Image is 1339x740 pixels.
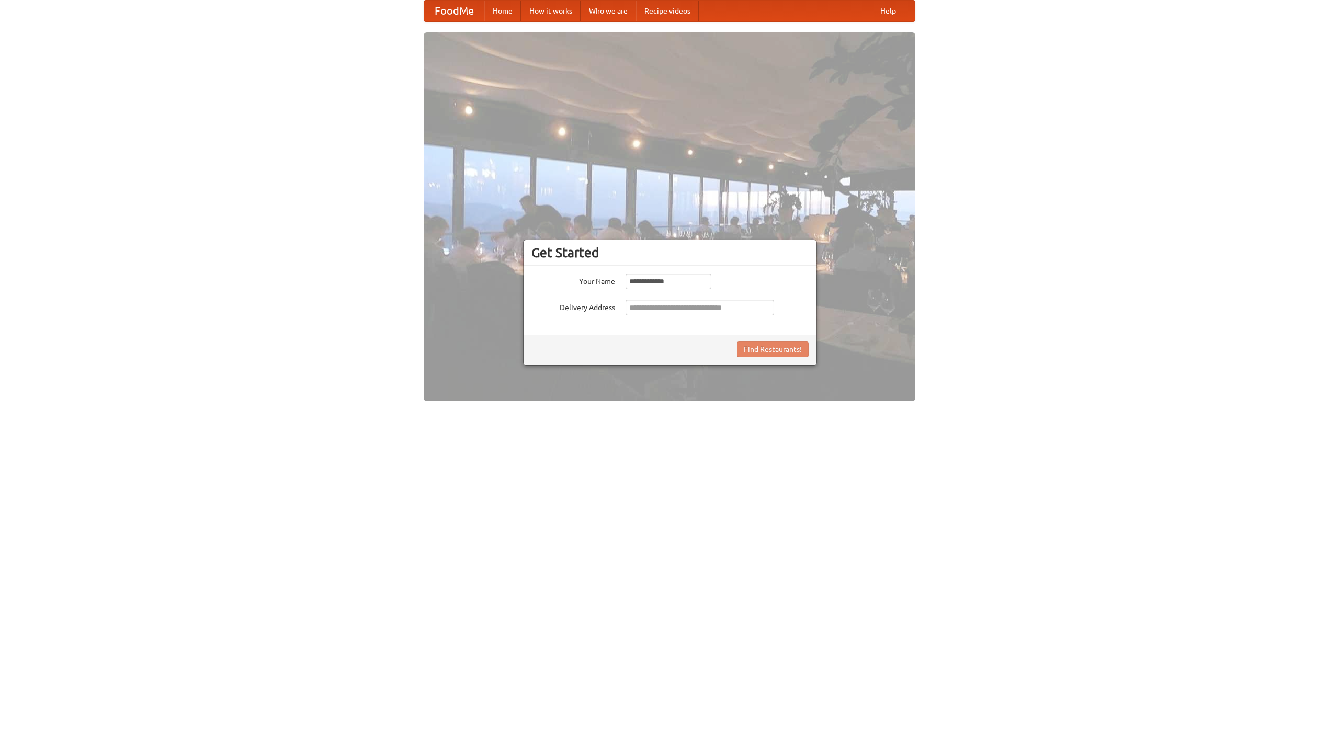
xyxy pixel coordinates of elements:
a: How it works [521,1,581,21]
label: Delivery Address [531,300,615,313]
a: Help [872,1,904,21]
a: Recipe videos [636,1,699,21]
label: Your Name [531,274,615,287]
h3: Get Started [531,245,809,260]
a: Home [484,1,521,21]
button: Find Restaurants! [737,341,809,357]
a: Who we are [581,1,636,21]
a: FoodMe [424,1,484,21]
